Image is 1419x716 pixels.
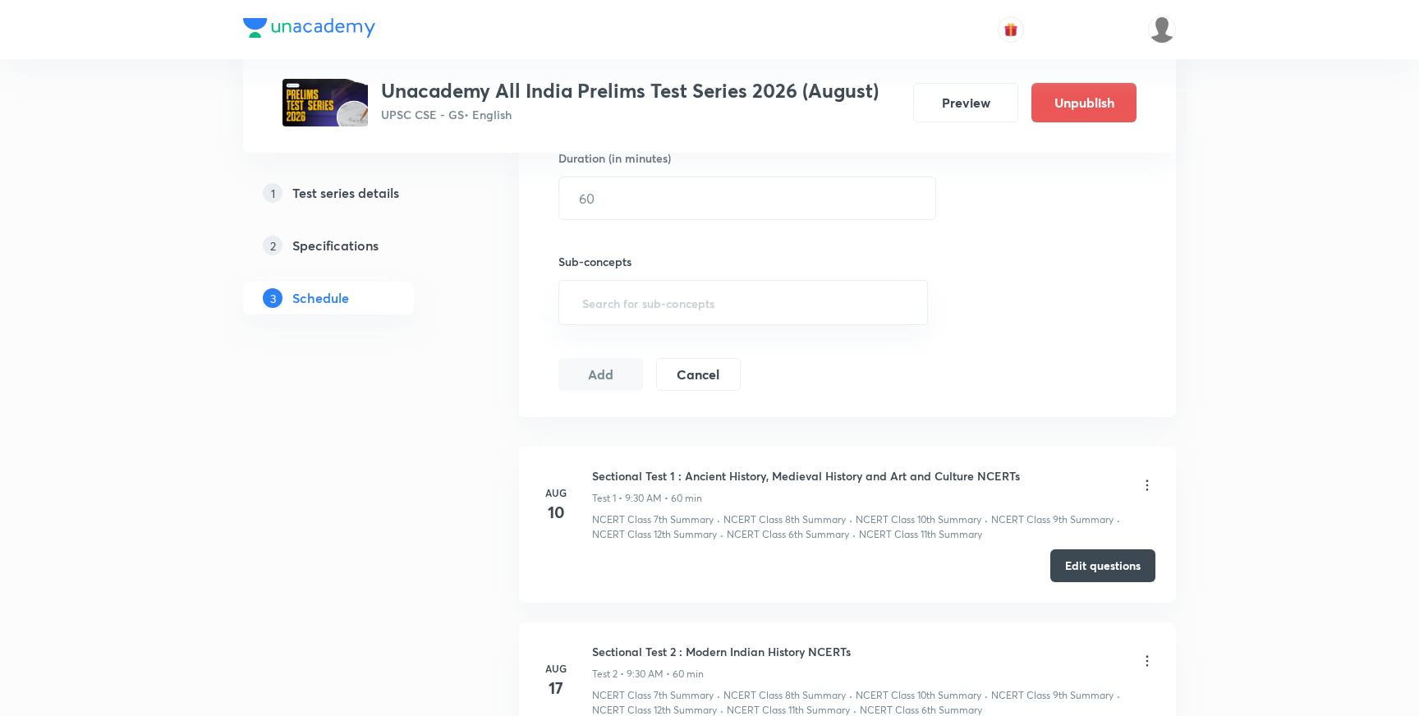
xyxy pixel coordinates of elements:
img: Ajit [1148,16,1176,44]
p: NCERT Class 7th Summary [592,688,714,703]
h5: Specifications [292,236,379,255]
p: NCERT Class 11th Summary [859,527,982,542]
div: · [1117,512,1120,527]
p: NCERT Class 8th Summary [723,688,846,703]
button: Open [918,301,921,305]
button: Cancel [656,358,741,391]
p: NCERT Class 12th Summary [592,527,717,542]
h6: Sectional Test 1 : Ancient History, Medieval History and Art and Culture NCERTs [592,467,1020,484]
h5: Test series details [292,183,399,203]
input: Search for sub-concepts [579,287,907,318]
button: Edit questions [1050,549,1155,582]
h6: Aug [540,661,572,676]
div: · [849,688,852,703]
a: 2Specifications [243,229,466,262]
h3: Unacademy All India Prelims Test Series 2026 (August) [381,79,879,103]
div: · [849,512,852,527]
h5: Schedule [292,288,349,308]
button: Add [558,358,643,391]
p: 2 [263,236,282,255]
div: · [985,512,988,527]
button: Preview [913,83,1018,122]
p: NCERT Class 10th Summary [856,688,981,703]
h6: Duration (in minutes) [558,149,671,167]
h4: 10 [540,500,572,525]
p: Test 1 • 9:30 AM • 60 min [592,491,702,506]
p: NCERT Class 10th Summary [856,512,981,527]
h4: 17 [540,676,572,700]
div: · [717,512,720,527]
p: Test 2 • 9:30 AM • 60 min [592,667,704,682]
p: NCERT Class 6th Summary [727,527,849,542]
a: Company Logo [243,18,375,42]
p: NCERT Class 8th Summary [723,512,846,527]
div: · [717,688,720,703]
h6: Aug [540,485,572,500]
a: 1Test series details [243,177,466,209]
div: · [720,527,723,542]
p: UPSC CSE - GS • English [381,106,879,123]
img: avatar [1003,22,1018,37]
input: 60 [559,177,935,219]
button: Unpublish [1031,83,1137,122]
h6: Sectional Test 2 : Modern Indian History NCERTs [592,643,851,660]
p: NCERT Class 9th Summary [991,688,1114,703]
div: · [852,527,856,542]
p: NCERT Class 9th Summary [991,512,1114,527]
img: Company Logo [243,18,375,38]
h6: Sub-concepts [558,253,928,270]
div: · [985,688,988,703]
p: 1 [263,183,282,203]
div: · [1117,688,1120,703]
p: NCERT Class 7th Summary [592,512,714,527]
p: 3 [263,288,282,308]
img: 471d3a89945c475faaa4c19c02d3f3b3.jpg [282,79,368,126]
button: avatar [998,16,1024,43]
